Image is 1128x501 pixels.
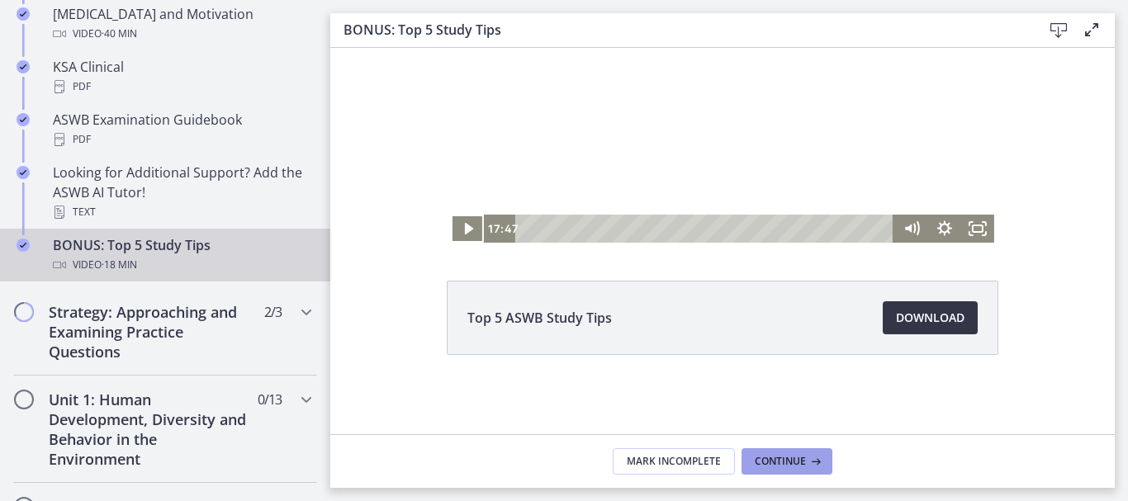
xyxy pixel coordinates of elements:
span: 2 / 3 [264,302,282,322]
div: ASWB Examination Guidebook [53,110,310,149]
h3: BONUS: Top 5 Study Tips [344,20,1016,40]
div: PDF [53,130,310,149]
span: Mark Incomplete [627,455,721,468]
i: Completed [17,113,30,126]
h2: Strategy: Approaching and Examining Practice Questions [49,302,250,362]
div: [MEDICAL_DATA] and Motivation [53,4,310,44]
button: Mark Incomplete [613,448,735,475]
i: Completed [17,60,30,73]
div: Video [53,255,310,275]
div: BONUS: Top 5 Study Tips [53,235,310,275]
button: Continue [742,448,832,475]
h2: Unit 1: Human Development, Diversity and Behavior in the Environment [49,390,250,469]
i: Completed [17,7,30,21]
i: Completed [17,239,30,252]
div: Text [53,202,310,222]
span: 0 / 13 [258,390,282,409]
span: Top 5 ASWB Study Tips [467,308,612,328]
a: Download [883,301,978,334]
div: KSA Clinical [53,57,310,97]
i: Completed [17,166,30,179]
span: · 40 min [102,24,137,44]
span: · 18 min [102,255,137,275]
span: Continue [755,455,806,468]
div: Looking for Additional Support? Add the ASWB AI Tutor! [53,163,310,222]
span: Download [896,308,964,328]
div: Video [53,24,310,44]
div: PDF [53,77,310,97]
